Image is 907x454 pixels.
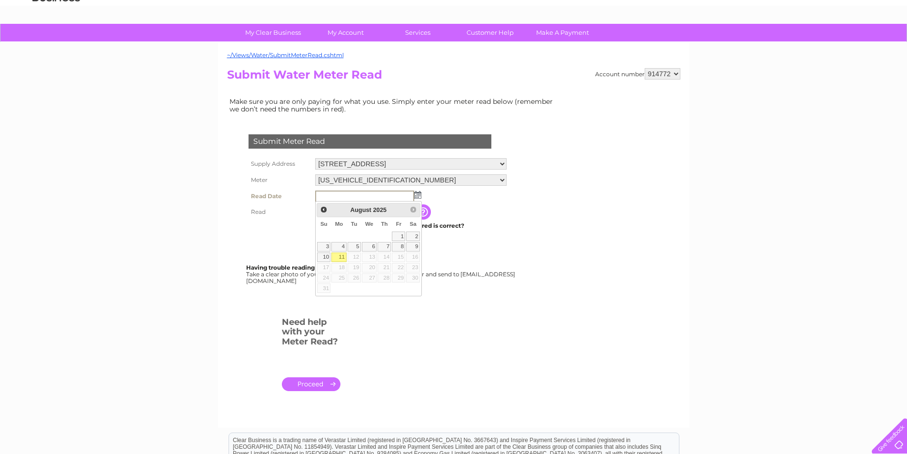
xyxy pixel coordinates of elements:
span: Prev [320,206,328,213]
span: Monday [335,221,343,227]
b: Having trouble reading your meter? [246,264,353,271]
span: Thursday [381,221,388,227]
span: Friday [396,221,402,227]
a: My Account [306,24,385,41]
th: Read [246,204,313,220]
a: 8 [392,242,405,252]
a: 10 [317,252,330,262]
th: Meter [246,172,313,188]
span: Tuesday [351,221,357,227]
a: Customer Help [451,24,529,41]
a: 0333 014 3131 [728,5,793,17]
a: Blog [824,40,838,48]
th: Read Date [246,188,313,204]
span: August [350,206,371,213]
a: . [282,377,340,391]
a: Energy [763,40,784,48]
a: Prev [318,204,329,215]
a: Contact [844,40,867,48]
div: Submit Meter Read [249,134,491,149]
div: Account number [595,68,680,80]
span: 2025 [373,206,386,213]
a: 4 [331,242,346,252]
div: Clear Business is a trading name of Verastar Limited (registered in [GEOGRAPHIC_DATA] No. 3667643... [229,5,679,46]
span: Saturday [410,221,417,227]
a: Telecoms [790,40,818,48]
td: Make sure you are only paying for what you use. Simply enter your meter read below (remember we d... [227,95,560,115]
img: logo.png [32,25,80,54]
input: Information [416,204,433,220]
img: ... [414,191,421,199]
div: Take a clear photo of your readings, tell us which supply it's for and send to [EMAIL_ADDRESS][DO... [246,264,517,284]
th: Supply Address [246,156,313,172]
span: Sunday [320,221,328,227]
a: My Clear Business [234,24,312,41]
a: 3 [317,242,330,252]
a: 7 [378,242,391,252]
span: Wednesday [365,221,373,227]
a: Services [379,24,457,41]
a: Water [739,40,757,48]
a: Make A Payment [523,24,602,41]
h3: Need help with your Meter Read? [282,315,340,352]
a: ~/Views/Water/SubmitMeterRead.cshtml [227,51,344,59]
td: Are you sure the read you have entered is correct? [313,220,509,232]
a: 2 [406,232,419,241]
a: 5 [348,242,361,252]
a: 9 [406,242,419,252]
a: 1 [392,232,405,241]
a: 6 [362,242,377,252]
a: 11 [331,252,346,262]
a: Log out [876,40,898,48]
h2: Submit Water Meter Read [227,68,680,86]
